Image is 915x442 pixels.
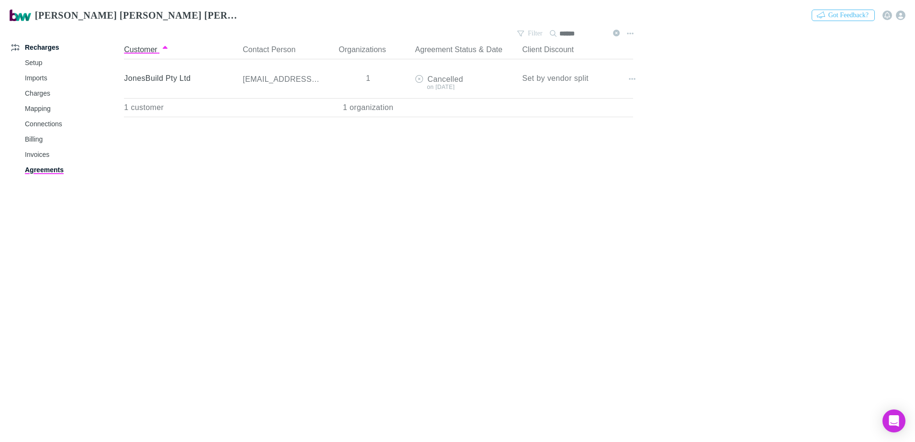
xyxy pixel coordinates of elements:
a: Billing [15,132,129,147]
a: Invoices [15,147,129,162]
div: 1 organization [325,98,411,117]
div: on [DATE] [415,84,514,90]
a: Setup [15,55,129,70]
a: Imports [15,70,129,86]
button: Contact Person [243,40,307,59]
a: Charges [15,86,129,101]
a: [PERSON_NAME] [PERSON_NAME] [PERSON_NAME] Partners [4,4,243,27]
a: Recharges [2,40,129,55]
a: Agreements [15,162,129,177]
a: Mapping [15,101,129,116]
span: Cancelled [427,75,463,83]
button: Date [486,40,502,59]
button: Customer [124,40,169,59]
button: Agreement Status [415,40,476,59]
div: 1 customer [124,98,239,117]
div: & [415,40,514,59]
div: Set by vendor split [522,59,633,98]
button: Got Feedback? [812,10,875,21]
div: Open Intercom Messenger [882,409,905,432]
div: [EMAIL_ADDRESS][DOMAIN_NAME] [243,75,321,84]
div: JonesBuild Pty Ltd [124,59,235,98]
a: Connections [15,116,129,132]
div: 1 [325,59,411,98]
button: Filter [513,28,548,39]
button: Client Discount [522,40,585,59]
button: Organizations [339,40,398,59]
img: Brewster Walsh Waters Partners's Logo [10,10,31,21]
h3: [PERSON_NAME] [PERSON_NAME] [PERSON_NAME] Partners [35,10,237,21]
